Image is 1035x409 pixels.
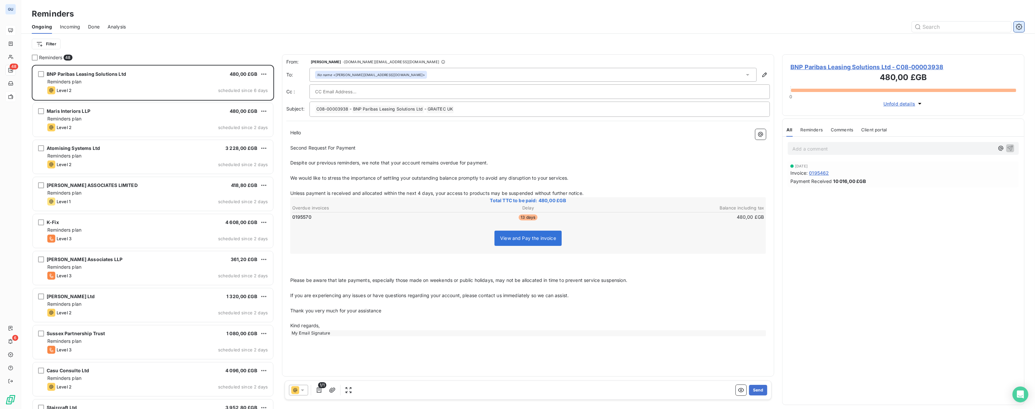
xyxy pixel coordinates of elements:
span: 1 080,00 £GB [226,331,257,336]
span: Unfold details [883,100,915,107]
span: 480,00 £GB [230,71,258,77]
span: Hello [290,130,301,135]
h3: Reminders [32,8,74,20]
span: Level 1 [57,199,71,204]
span: Reminders plan [47,79,81,84]
input: Search [912,22,1011,32]
span: Unless payment is received and allocated within the next 4 days, your access to products may be s... [290,190,584,196]
label: Cc : [286,88,309,95]
span: - [DOMAIN_NAME][EMAIL_ADDRESS][DOMAIN_NAME] [343,60,439,64]
a: 48 [5,65,16,75]
span: [PERSON_NAME] Ltd [47,294,95,299]
span: 4 096,00 £GB [225,368,257,373]
span: scheduled since 2 days [218,310,268,315]
span: BNP Paribas Leasing Solutions Ltd [47,71,126,77]
span: Incoming [60,23,80,30]
span: 480,00 £GB [230,108,258,114]
span: BNP Paribas Leasing Solutions Ltd [352,106,424,113]
span: [PERSON_NAME] [311,60,341,64]
span: Client portal [861,127,887,132]
span: Maris Interiors LLP [47,108,90,114]
span: If you are experiencing any issues or have questions regarding your account, please contact us im... [290,293,569,298]
button: Send [749,385,767,395]
span: Reminders plan [47,375,81,381]
span: Despite our previous reminders, we note that your account remains overdue for payment. [290,160,488,165]
span: BNP Paribas Leasing Solutions Ltd - C08-00003938 [790,63,1016,71]
button: Filter [32,39,61,49]
th: Delay [449,204,607,211]
span: Reminders plan [47,264,81,270]
span: Reminders plan [47,190,81,196]
span: Level 2 [57,125,71,130]
th: Balance including tax [607,204,765,211]
span: Analysis [108,23,126,30]
span: 10 016,00 £GB [833,178,866,185]
span: 48 [10,64,18,69]
span: Casu Consulto Ltd [47,368,89,373]
span: [PERSON_NAME] ASSOCIATES LIMITED [47,182,138,188]
span: 361,20 £GB [231,256,258,262]
span: Level 2 [57,88,71,93]
span: 48 [64,55,72,61]
span: Invoice : [790,169,808,176]
span: Level 3 [57,236,71,241]
em: No name [317,72,332,77]
span: scheduled since 2 days [218,384,268,389]
span: [DATE] [795,164,808,168]
span: K-Fix [47,219,59,225]
div: <[PERSON_NAME][EMAIL_ADDRESS][DOMAIN_NAME]> [317,72,425,77]
span: 418,80 £GB [231,182,258,188]
span: Level 2 [57,162,71,167]
span: Sussex Partnership Trust [47,331,105,336]
span: Comments [831,127,853,132]
span: 0195462 [809,169,829,176]
div: Open Intercom Messenger [1012,386,1028,402]
span: 0195570 [292,214,311,220]
span: Reminders plan [47,153,81,159]
span: Payment Received [790,178,832,185]
span: Reminders plan [47,338,81,344]
td: 480,00 £GB [607,213,765,221]
span: Done [88,23,100,30]
span: Please be aware that late payments, especially those made on weekends or public holidays, may not... [290,277,627,283]
span: Kind regards, [290,323,320,328]
span: Total TTC to be paid: 480,00 £GB [291,197,765,204]
label: To: [286,71,309,78]
span: Reminders [801,127,823,132]
span: Thank you very much for your assistance [290,308,382,313]
div: grid [32,65,274,409]
span: scheduled since 6 days [218,88,268,93]
button: Unfold details [881,100,925,108]
div: GU [5,4,16,15]
span: - [424,106,426,112]
span: 3 228,00 £GB [225,145,257,151]
span: GRAITEC UK [427,106,454,113]
span: scheduled since 2 days [218,199,268,204]
span: Reminders plan [47,227,81,233]
span: From: [286,59,309,65]
span: Subject: [286,106,305,112]
span: scheduled since 2 days [218,273,268,278]
span: We would like to stress the importance of settling your outstanding balance promptly to avoid any... [290,175,569,181]
th: Overdue invoices [292,204,449,211]
span: Level 3 [57,273,71,278]
span: scheduled since 2 days [218,162,268,167]
span: Second Request For Payment [290,145,356,151]
span: scheduled since 2 days [218,125,268,130]
span: Reminders plan [47,301,81,307]
span: 0 [789,94,792,99]
span: 1 320,00 £GB [226,294,257,299]
span: 4 608,00 £GB [225,219,257,225]
span: Reminders [39,54,62,61]
span: Ongoing [32,23,52,30]
span: scheduled since 2 days [218,236,268,241]
img: Logo LeanPay [5,394,16,405]
span: View and Pay the invoice [500,235,556,241]
span: scheduled since 2 days [218,347,268,352]
span: Level 3 [57,347,71,352]
span: Level 2 [57,384,71,389]
span: - [350,106,352,112]
span: All [786,127,792,132]
h3: 480,00 £GB [790,71,1016,85]
span: 1/1 [318,382,326,388]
